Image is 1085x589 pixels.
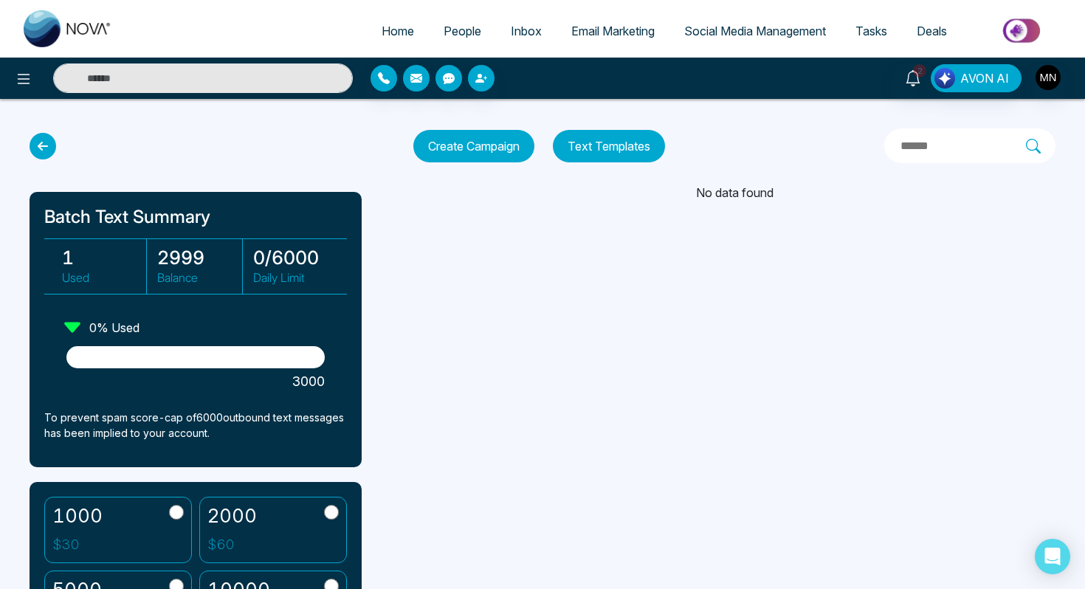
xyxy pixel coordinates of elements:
span: Social Media Management [684,24,826,38]
button: Text Templates [553,130,665,162]
a: Email Marketing [557,17,669,45]
span: AVON AI [960,69,1009,87]
span: 2 [913,64,926,77]
div: Open Intercom Messenger [1035,539,1070,574]
h3: 0 / 6000 [253,247,338,269]
a: 2 [895,64,931,90]
a: People [429,17,496,45]
h2: 2000 [207,505,257,527]
a: Home [367,17,429,45]
h1: Batch Text Summary [44,207,347,228]
input: 2000$60 [324,505,339,520]
p: $ 30 [52,534,103,556]
h3: 2999 [157,247,241,269]
a: Inbox [496,17,557,45]
p: Balance [157,269,241,286]
span: People [444,24,481,38]
a: Social Media Management [669,17,841,45]
img: Nova CRM Logo [24,10,112,47]
h2: 1000 [52,505,103,527]
span: Email Marketing [571,24,655,38]
span: Home [382,24,414,38]
div: No data found [413,184,1055,201]
img: Market-place.gif [969,14,1076,47]
p: To prevent spam score-cap of 6000 outbound text messages has been implied to your account. [44,410,347,441]
p: Used [62,269,146,286]
p: Daily Limit [253,269,338,286]
img: Lead Flow [934,68,955,89]
p: 3000 [66,371,325,391]
span: Deals [917,24,947,38]
a: Deals [902,17,962,45]
span: Inbox [511,24,542,38]
a: Tasks [841,17,902,45]
p: 0 % Used [89,319,139,337]
p: $ 60 [207,534,257,556]
button: Create Campaign [413,130,534,162]
input: 1000$30 [169,505,184,520]
button: AVON AI [931,64,1022,92]
h3: 1 [62,247,146,269]
span: Tasks [855,24,887,38]
img: User Avatar [1036,65,1061,90]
